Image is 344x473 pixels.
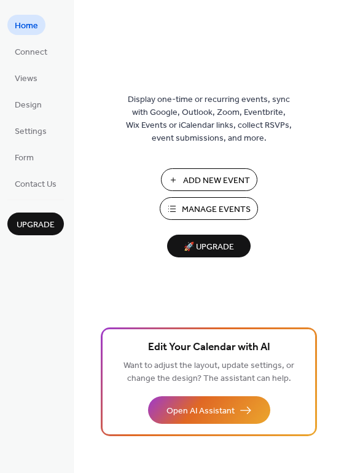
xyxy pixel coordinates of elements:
[15,46,47,59] span: Connect
[123,358,294,387] span: Want to adjust the layout, update settings, or change the design? The assistant can help.
[167,235,251,257] button: 🚀 Upgrade
[15,125,47,138] span: Settings
[7,173,64,193] a: Contact Us
[7,68,45,88] a: Views
[7,120,54,141] a: Settings
[160,197,258,220] button: Manage Events
[148,396,270,424] button: Open AI Assistant
[7,147,41,167] a: Form
[17,219,55,232] span: Upgrade
[148,339,270,356] span: Edit Your Calendar with AI
[7,213,64,235] button: Upgrade
[183,174,250,187] span: Add New Event
[15,152,34,165] span: Form
[15,20,38,33] span: Home
[182,203,251,216] span: Manage Events
[7,15,45,35] a: Home
[166,405,235,418] span: Open AI Assistant
[7,41,55,61] a: Connect
[161,168,257,191] button: Add New Event
[15,178,57,191] span: Contact Us
[15,72,37,85] span: Views
[174,239,243,256] span: 🚀 Upgrade
[15,99,42,112] span: Design
[126,93,292,145] span: Display one-time or recurring events, sync with Google, Outlook, Zoom, Eventbrite, Wix Events or ...
[7,94,49,114] a: Design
